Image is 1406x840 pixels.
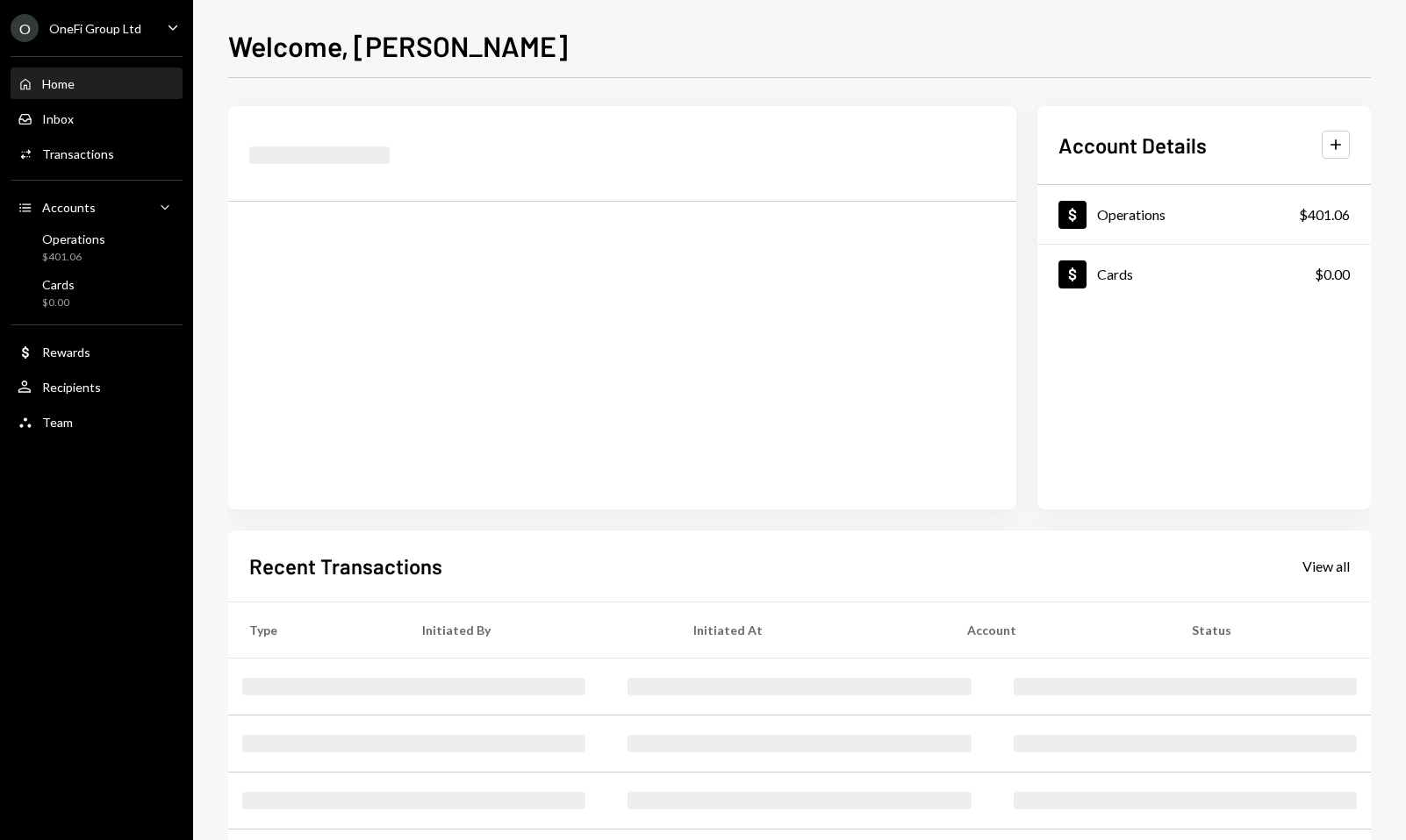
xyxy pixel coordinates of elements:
[1037,185,1371,244] a: Operations$401.06
[42,76,75,91] div: Home
[1299,204,1350,225] div: $401.06
[11,272,183,314] a: Cards$0.00
[42,200,96,215] div: Accounts
[11,371,183,402] a: Recipients
[11,191,183,223] a: Accounts
[11,406,183,438] a: Team
[42,345,90,359] div: Rewards
[49,21,141,36] div: OneFi Group Ltd
[11,138,183,169] a: Transactions
[42,415,73,430] div: Team
[42,231,105,246] div: Operations
[249,552,442,580] h2: Recent Transactions
[42,295,75,310] div: $0.00
[1315,264,1350,285] div: $0.00
[11,103,183,134] a: Inbox
[1037,245,1371,303] a: Cards$0.00
[11,336,183,367] a: Rewards
[1097,206,1166,223] div: Operations
[42,380,101,395] div: Recipients
[1058,131,1207,160] h2: Account Details
[946,602,1170,658] th: Account
[1097,266,1133,282] div: Cards
[42,111,74,126] div: Inbox
[42,146,114,161] div: Transactions
[1171,602,1371,658] th: Status
[42,250,105,265] div: $401.06
[672,602,946,658] th: Initiated At
[228,28,568,63] h1: Welcome, [PERSON_NAME]
[228,602,401,658] th: Type
[1302,556,1350,575] a: View all
[11,68,183,99] a: Home
[42,277,75,292] div: Cards
[401,602,673,658] th: Initiated By
[1302,558,1350,575] div: View all
[11,14,39,42] div: O
[11,226,183,268] a: Operations$401.06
